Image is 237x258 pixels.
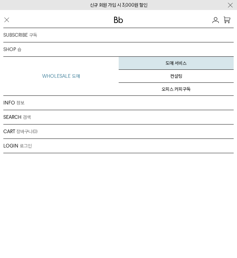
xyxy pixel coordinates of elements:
p: CART [3,128,15,135]
p: (0) [32,128,37,135]
img: 로고 [114,17,123,23]
p: 도매 [72,73,80,79]
a: 컨설팅 [119,70,234,83]
p: SEARCH [3,114,21,120]
a: 도매 서비스 [119,57,234,70]
a: LOGIN 로그인 [3,139,234,153]
a: 신규 회원 가입 시 3,000원 할인 [90,2,147,8]
a: 오피스 커피구독 [119,83,234,95]
p: LOGIN [3,143,18,149]
p: 로그인 [20,143,32,149]
p: WHOLESALE [42,73,71,79]
a: CART 장바구니 (0) [3,124,234,139]
p: 장바구니 [16,128,32,135]
p: 검색 [23,114,31,120]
